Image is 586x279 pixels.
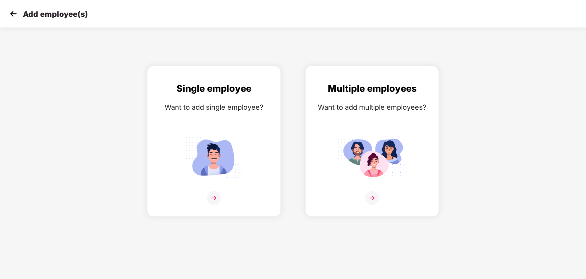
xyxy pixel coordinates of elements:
[365,191,379,205] img: svg+xml;base64,PHN2ZyB4bWxucz0iaHR0cDovL3d3dy53My5vcmcvMjAwMC9zdmciIHdpZHRoPSIzNiIgaGVpZ2h0PSIzNi...
[155,102,273,113] div: Want to add single employee?
[313,102,431,113] div: Want to add multiple employees?
[313,81,431,96] div: Multiple employees
[8,8,19,19] img: svg+xml;base64,PHN2ZyB4bWxucz0iaHR0cDovL3d3dy53My5vcmcvMjAwMC9zdmciIHdpZHRoPSIzMCIgaGVpZ2h0PSIzMC...
[207,191,221,205] img: svg+xml;base64,PHN2ZyB4bWxucz0iaHR0cDovL3d3dy53My5vcmcvMjAwMC9zdmciIHdpZHRoPSIzNiIgaGVpZ2h0PSIzNi...
[155,81,273,96] div: Single employee
[180,133,248,181] img: svg+xml;base64,PHN2ZyB4bWxucz0iaHR0cDovL3d3dy53My5vcmcvMjAwMC9zdmciIGlkPSJTaW5nbGVfZW1wbG95ZWUiIH...
[23,10,88,19] p: Add employee(s)
[338,133,406,181] img: svg+xml;base64,PHN2ZyB4bWxucz0iaHR0cDovL3d3dy53My5vcmcvMjAwMC9zdmciIGlkPSJNdWx0aXBsZV9lbXBsb3llZS...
